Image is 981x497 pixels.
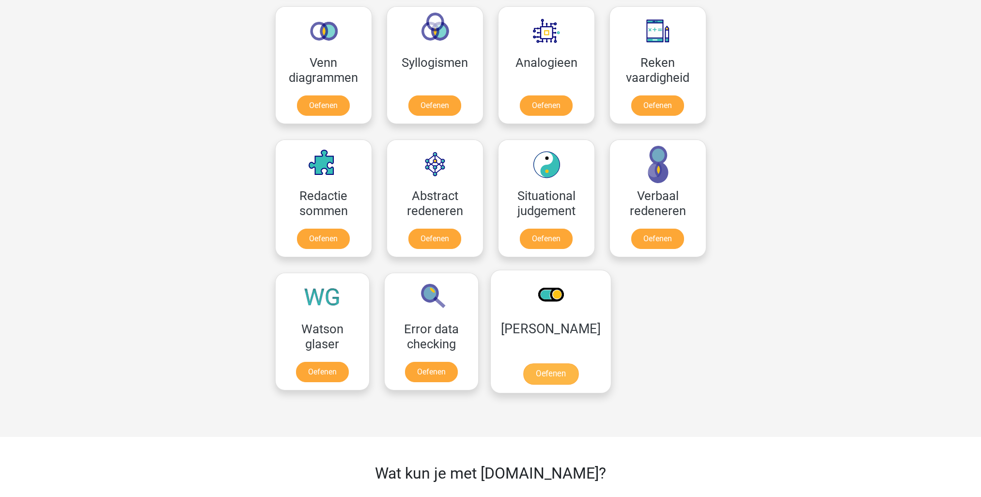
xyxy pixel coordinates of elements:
a: Oefenen [520,95,573,116]
a: Oefenen [296,362,349,382]
a: Oefenen [631,95,684,116]
a: Oefenen [408,95,461,116]
a: Oefenen [631,229,684,249]
h2: Wat kun je met [DOMAIN_NAME]? [304,464,677,482]
a: Oefenen [520,229,573,249]
a: Oefenen [297,95,350,116]
a: Oefenen [408,229,461,249]
a: Oefenen [523,363,578,385]
a: Oefenen [297,229,350,249]
a: Oefenen [405,362,458,382]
